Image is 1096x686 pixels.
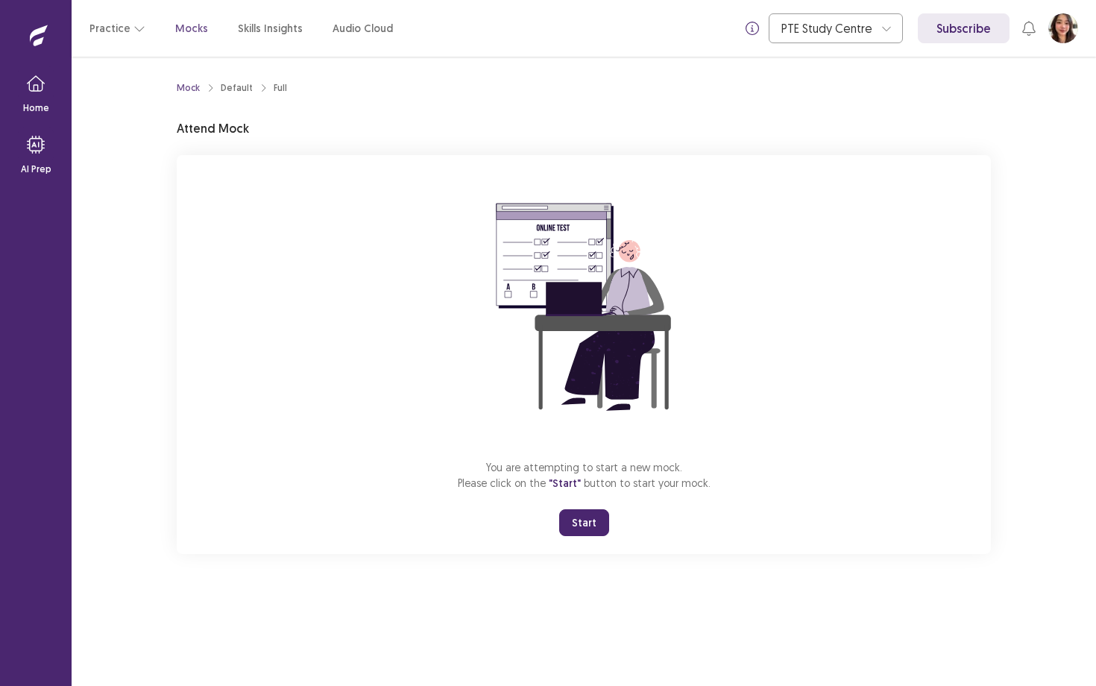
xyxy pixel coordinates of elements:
a: Skills Insights [238,21,303,37]
div: Full [274,81,287,95]
a: Mock [177,81,200,95]
nav: breadcrumb [177,81,287,95]
div: Default [221,81,253,95]
button: User Profile Image [1048,13,1078,43]
button: Practice [89,15,145,42]
img: attend-mock [450,173,718,441]
p: Attend Mock [177,119,249,137]
a: Audio Cloud [333,21,393,37]
p: Home [23,101,49,115]
div: PTE Study Centre [781,14,874,43]
button: Start [559,509,609,536]
button: info [739,15,766,42]
p: You are attempting to start a new mock. Please click on the button to start your mock. [458,459,711,491]
a: Subscribe [918,13,1010,43]
p: AI Prep [21,163,51,176]
a: Mocks [175,21,208,37]
span: "Start" [549,476,581,490]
